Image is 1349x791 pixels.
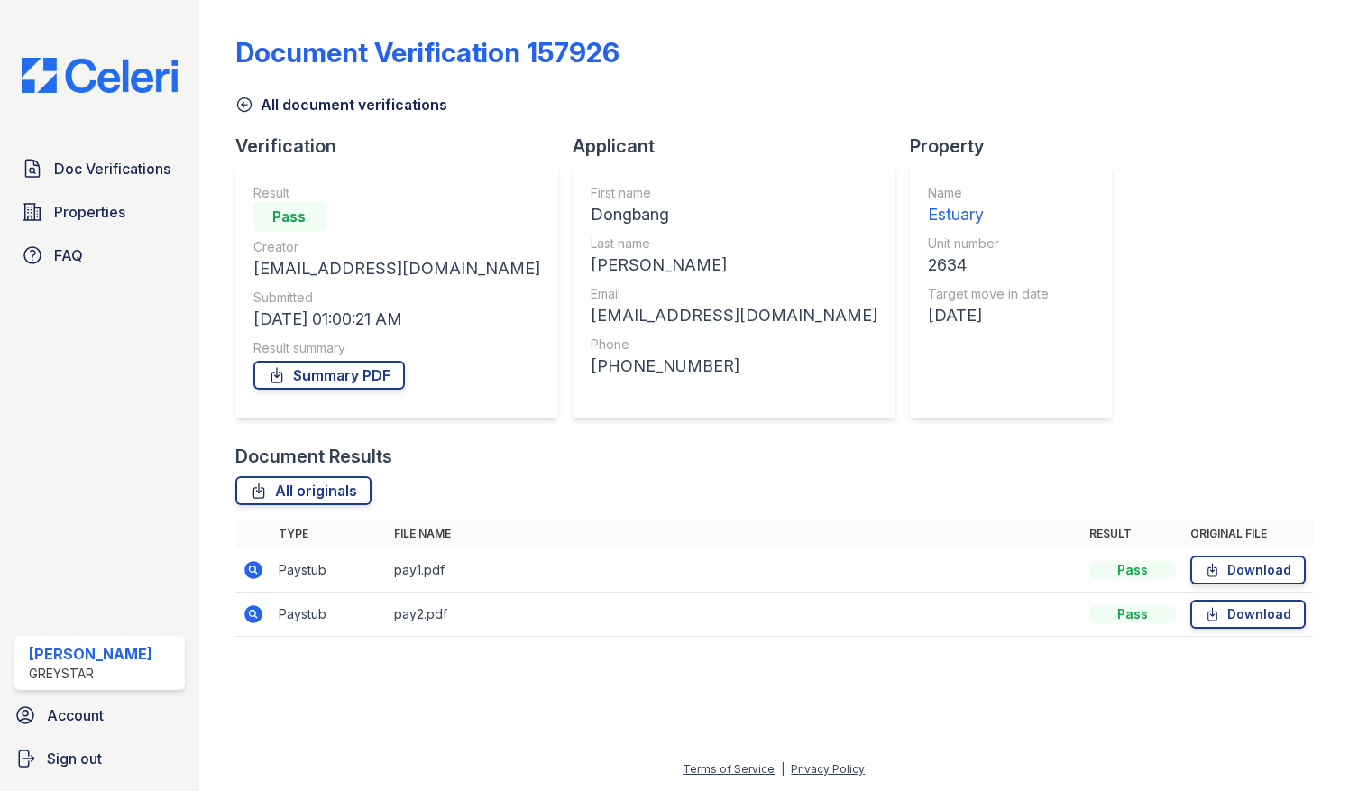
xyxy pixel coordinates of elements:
[928,202,1049,227] div: Estuary
[47,748,102,769] span: Sign out
[253,256,540,281] div: [EMAIL_ADDRESS][DOMAIN_NAME]
[1190,600,1306,629] a: Download
[928,235,1049,253] div: Unit number
[235,444,392,469] div: Document Results
[253,361,405,390] a: Summary PDF
[14,151,185,187] a: Doc Verifications
[928,303,1049,328] div: [DATE]
[14,237,185,273] a: FAQ
[910,133,1126,159] div: Property
[928,184,1049,202] div: Name
[14,194,185,230] a: Properties
[7,740,192,777] a: Sign out
[591,354,877,379] div: [PHONE_NUMBER]
[1190,556,1306,584] a: Download
[928,253,1049,278] div: 2634
[271,548,387,593] td: Paystub
[387,520,1083,548] th: File name
[1082,520,1183,548] th: Result
[928,184,1049,227] a: Name Estuary
[683,762,775,776] a: Terms of Service
[253,339,540,357] div: Result summary
[591,184,877,202] div: First name
[253,238,540,256] div: Creator
[253,307,540,332] div: [DATE] 01:00:21 AM
[781,762,785,776] div: |
[1089,561,1176,579] div: Pass
[253,289,540,307] div: Submitted
[253,184,540,202] div: Result
[1089,605,1176,623] div: Pass
[591,336,877,354] div: Phone
[1183,520,1313,548] th: Original file
[791,762,865,776] a: Privacy Policy
[591,285,877,303] div: Email
[387,548,1083,593] td: pay1.pdf
[7,697,192,733] a: Account
[235,36,619,69] div: Document Verification 157926
[271,593,387,637] td: Paystub
[591,303,877,328] div: [EMAIL_ADDRESS][DOMAIN_NAME]
[591,202,877,227] div: Dongbang
[54,201,125,223] span: Properties
[235,94,447,115] a: All document verifications
[928,285,1049,303] div: Target move in date
[47,704,104,726] span: Account
[271,520,387,548] th: Type
[387,593,1083,637] td: pay2.pdf
[235,133,573,159] div: Verification
[591,253,877,278] div: [PERSON_NAME]
[253,202,326,231] div: Pass
[235,476,372,505] a: All originals
[7,58,192,93] img: CE_Logo_Blue-a8612792a0a2168367f1c8372b55b34899dd931a85d93a1a3d3e32e68fde9ad4.png
[591,235,877,253] div: Last name
[29,665,152,683] div: Greystar
[29,643,152,665] div: [PERSON_NAME]
[573,133,910,159] div: Applicant
[54,244,83,266] span: FAQ
[54,158,170,179] span: Doc Verifications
